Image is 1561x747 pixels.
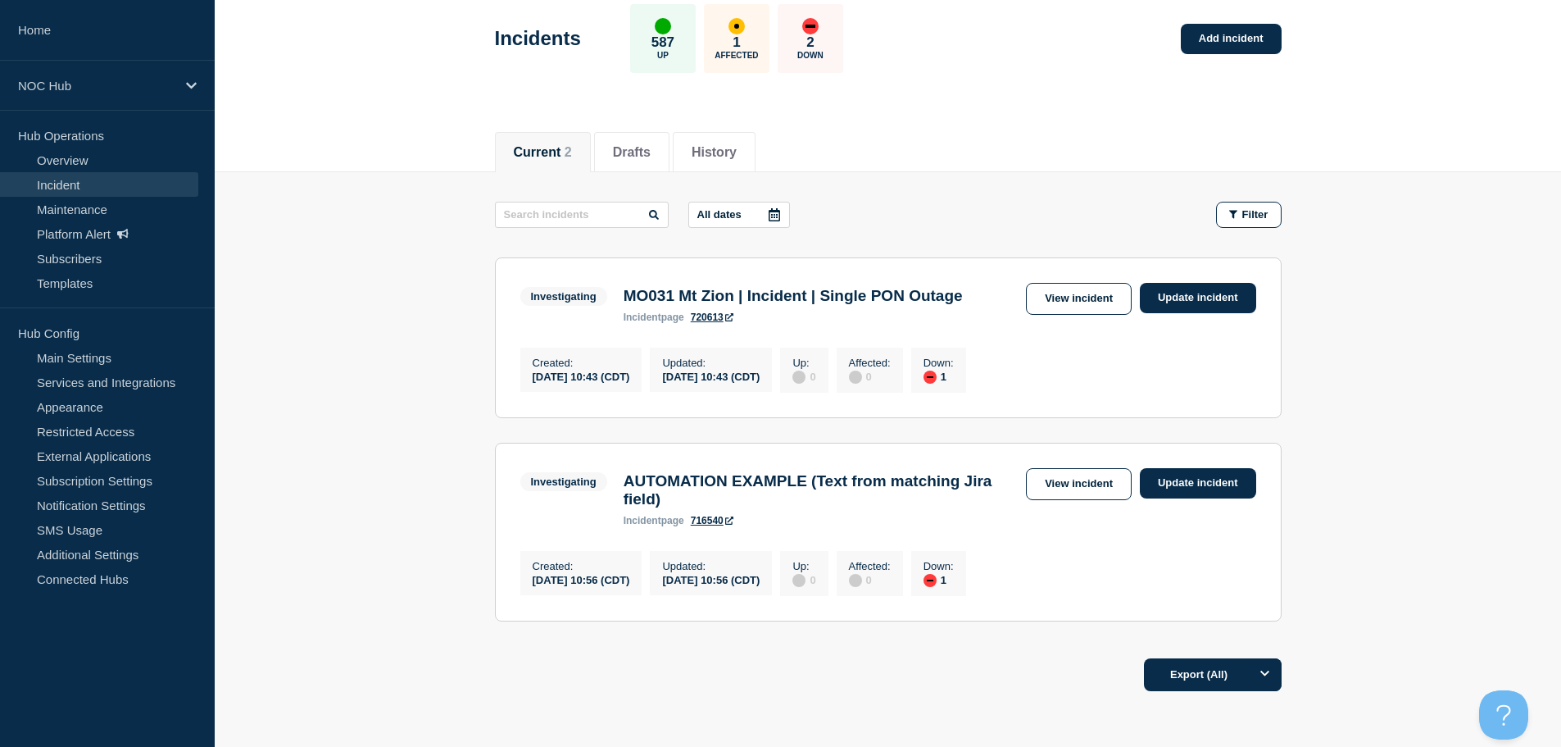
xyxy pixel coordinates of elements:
[520,472,607,491] span: Investigating
[728,18,745,34] div: affected
[923,357,954,369] p: Down :
[624,312,684,323] p: page
[1144,658,1282,691] button: Export (All)
[651,34,674,51] p: 587
[1479,690,1528,740] iframe: Help Scout Beacon - Open
[806,34,814,51] p: 2
[691,312,733,323] a: 720613
[792,369,815,384] div: 0
[662,357,760,369] p: Updated :
[1140,468,1256,499] a: Update incident
[1181,24,1282,54] a: Add incident
[565,145,572,159] span: 2
[655,18,671,34] div: up
[849,574,862,587] div: disabled
[692,145,737,160] button: History
[691,515,733,526] a: 716540
[792,560,815,572] p: Up :
[1216,202,1282,228] button: Filter
[923,371,937,384] div: down
[533,369,630,383] div: [DATE] 10:43 (CDT)
[923,369,954,384] div: 1
[797,51,824,60] p: Down
[624,515,684,526] p: page
[533,357,630,369] p: Created :
[1140,283,1256,313] a: Update incident
[715,51,758,60] p: Affected
[792,357,815,369] p: Up :
[923,560,954,572] p: Down :
[688,202,790,228] button: All dates
[18,79,175,93] p: NOC Hub
[495,27,581,50] h1: Incidents
[624,287,963,305] h3: MO031 Mt Zion | Incident | Single PON Outage
[923,574,937,587] div: down
[849,560,891,572] p: Affected :
[624,472,1018,508] h3: AUTOMATION EXAMPLE (Text from matching Jira field)
[662,560,760,572] p: Updated :
[792,572,815,587] div: 0
[1026,468,1132,500] a: View incident
[849,371,862,384] div: disabled
[520,287,607,306] span: Investigating
[624,515,661,526] span: incident
[1242,208,1268,221] span: Filter
[533,572,630,586] div: [DATE] 10:56 (CDT)
[792,371,805,384] div: disabled
[657,51,669,60] p: Up
[1026,283,1132,315] a: View incident
[613,145,651,160] button: Drafts
[533,560,630,572] p: Created :
[514,145,572,160] button: Current 2
[662,369,760,383] div: [DATE] 10:43 (CDT)
[1249,658,1282,691] button: Options
[849,357,891,369] p: Affected :
[733,34,740,51] p: 1
[792,574,805,587] div: disabled
[697,208,742,221] p: All dates
[662,572,760,586] div: [DATE] 10:56 (CDT)
[849,369,891,384] div: 0
[849,572,891,587] div: 0
[624,312,661,323] span: incident
[802,18,819,34] div: down
[923,572,954,587] div: 1
[495,202,669,228] input: Search incidents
